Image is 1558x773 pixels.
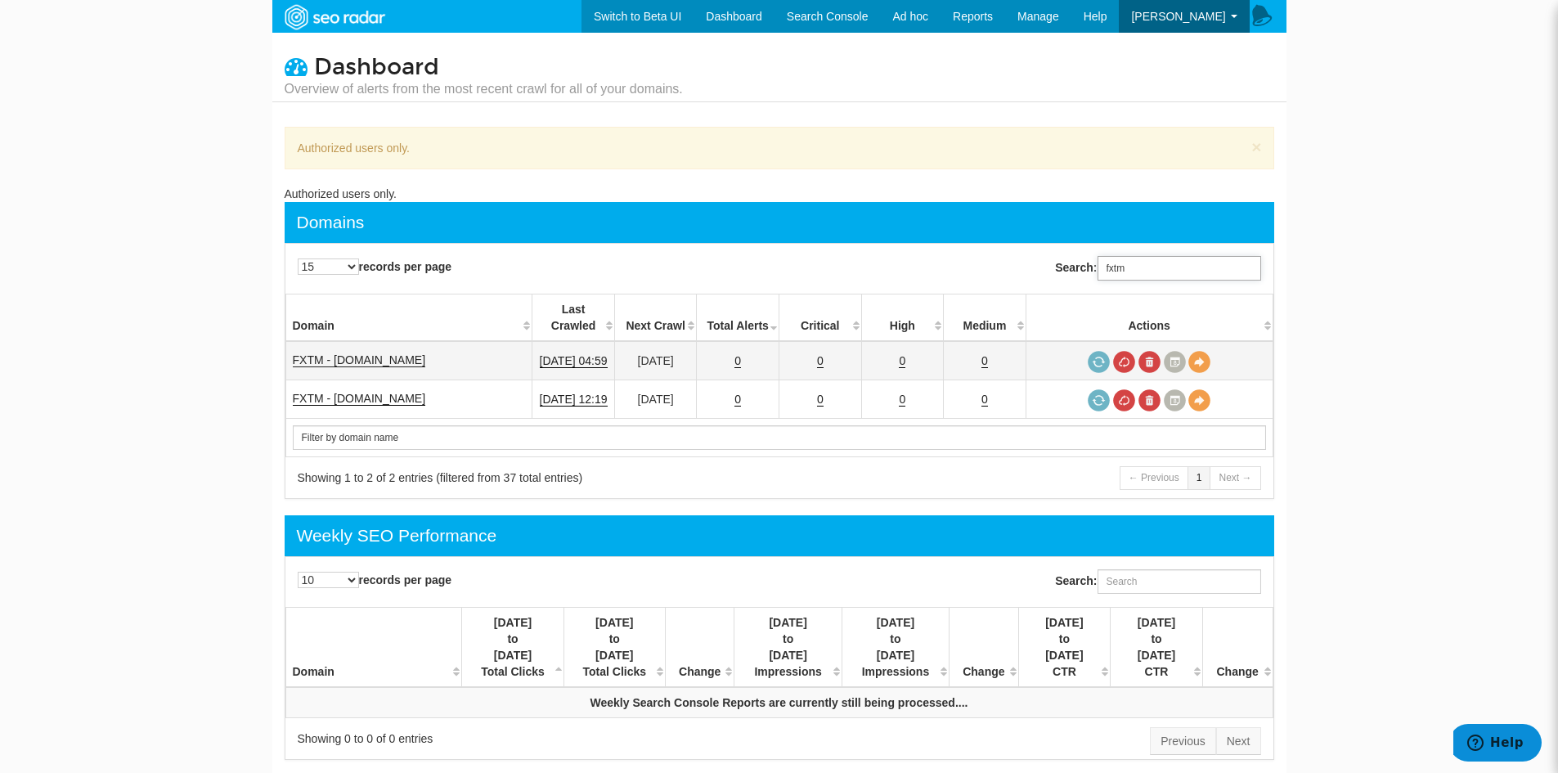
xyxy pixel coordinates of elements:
label: records per page [298,572,452,588]
input: Search: [1098,256,1261,281]
th: Domain: activate to sort column ascending [285,608,462,688]
span: Search Console [787,10,869,23]
div: Weekly SEO Performance [297,524,497,548]
select: records per page [298,258,359,275]
label: records per page [298,258,452,275]
label: Search: [1055,569,1260,594]
select: records per page [298,572,359,588]
a: Request a crawl [1088,351,1110,373]
th: 08/23/2025 to 08/29/2025 Total Clicks : activate to sort column ascending [563,608,665,688]
a: [DATE] 12:19 [540,393,608,407]
input: Search: [1098,569,1261,594]
th: 08/23/2025 to 08/29/2025 Impressions : activate to sort column ascending [842,608,949,688]
span: Dashboard [314,53,439,81]
a: Delete most recent audit [1138,389,1161,411]
a: Crawl History [1164,389,1186,411]
th: Change : activate to sort column ascending [950,608,1018,688]
th: High: activate to sort column descending [861,294,944,342]
th: Change : activate to sort column ascending [1202,608,1273,688]
a: 0 [981,354,988,368]
a: 0 [734,393,741,407]
a: ← Previous [1120,466,1188,490]
span: Ad hoc [892,10,928,23]
img: SEORadar [278,2,391,32]
a: 0 [734,354,741,368]
th: Total Alerts: activate to sort column ascending [697,294,779,342]
span: Manage [1017,10,1059,23]
span: Help [1084,10,1107,23]
input: Search [293,425,1266,450]
strong: Weekly Search Console Reports are currently still being processed.... [590,696,968,709]
a: 1 [1188,466,1211,490]
a: Previous [1150,727,1215,755]
a: Delete most recent audit [1138,351,1161,373]
a: Crawl History [1164,351,1186,373]
div: Authorized users only. [285,186,1274,202]
th: Next Crawl: activate to sort column descending [614,294,697,342]
a: [DATE] 04:59 [540,354,608,368]
iframe: Opens a widget where you can find more information [1453,724,1542,765]
a: 0 [817,354,824,368]
a: Next → [1210,466,1260,490]
a: Cancel in-progress audit [1113,389,1135,411]
a: Next [1216,727,1261,755]
div: Showing 0 to 0 of 0 entries [298,730,759,747]
a: FXTM - [DOMAIN_NAME] [293,392,426,406]
a: View Domain Overview [1188,351,1210,373]
span: Reports [953,10,993,23]
a: Request a crawl [1088,389,1110,411]
a: Cancel in-progress audit [1113,351,1135,373]
a: FXTM - [DOMAIN_NAME] [293,353,426,367]
div: Authorized users only. [285,127,1274,169]
div: Showing 1 to 2 of 2 entries (filtered from 37 total entries) [298,470,759,486]
a: View Domain Overview [1188,389,1210,411]
small: Overview of alerts from the most recent crawl for all of your domains. [285,80,683,98]
i:  [285,55,308,78]
a: 0 [817,393,824,407]
th: Medium: activate to sort column descending [944,294,1026,342]
span: [PERSON_NAME] [1131,10,1225,23]
th: 08/16/2025 to 08/22/2025 Impressions : activate to sort column ascending [734,608,842,688]
td: [DATE] [614,341,697,380]
th: Critical: activate to sort column descending [779,294,861,342]
th: 08/16/2025 to 08/22/2025 CTR : activate to sort column ascending [1018,608,1111,688]
th: Last Crawled: activate to sort column descending [532,294,615,342]
th: 08/23/2025 to 08/29/2025 CTR : activate to sort column ascending [1111,608,1203,688]
td: [DATE] [614,380,697,419]
div: Domains [297,210,365,235]
button: × [1251,138,1261,155]
th: Domain: activate to sort column ascending [285,294,532,342]
th: Change : activate to sort column ascending [665,608,734,688]
a: 0 [899,354,905,368]
th: Actions: activate to sort column ascending [1026,294,1273,342]
th: 08/16/2025 to 08/22/2025 Total Clicks : activate to sort column descending [462,608,563,688]
label: Search: [1055,256,1260,281]
a: 0 [981,393,988,407]
a: 0 [899,393,905,407]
